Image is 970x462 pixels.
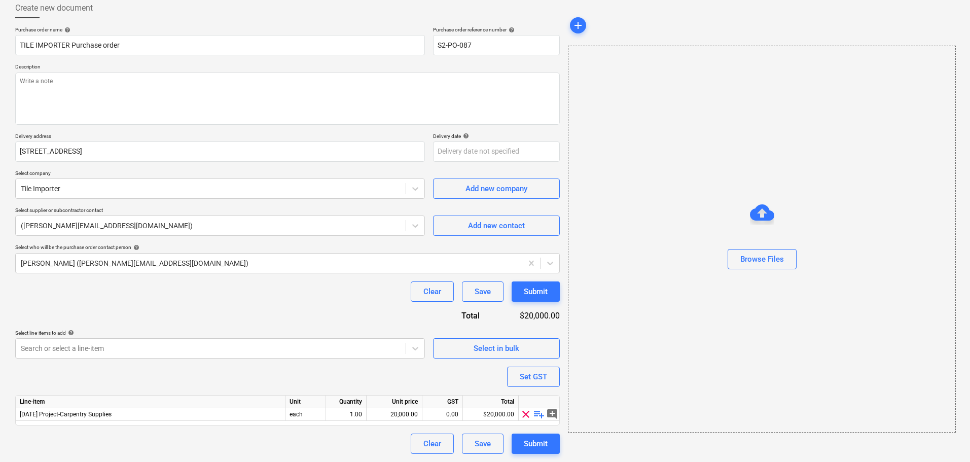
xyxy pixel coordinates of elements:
div: Add new contact [468,219,525,232]
button: Submit [512,281,560,302]
span: clear [520,408,532,420]
div: Add new company [465,182,527,195]
div: Total [463,396,519,408]
div: $20,000.00 [496,310,560,322]
div: Save [475,437,491,450]
button: Add new company [433,179,560,199]
div: Unit [285,396,326,408]
div: Submit [524,437,548,450]
div: 1.00 [330,408,362,421]
div: Select who will be the purchase order contact person [15,244,560,251]
span: help [461,133,469,139]
span: help [507,27,515,33]
div: Purchase order reference number [433,26,560,33]
span: help [66,330,74,336]
iframe: Chat Widget [919,413,970,462]
button: Select in bulk [433,338,560,359]
div: 0.00 [426,408,458,421]
span: help [62,27,70,33]
div: Clear [423,285,441,298]
div: Browse Files [740,253,784,266]
div: Total [428,310,496,322]
span: add [572,19,584,31]
button: Add new contact [433,216,560,236]
p: Delivery address [15,133,425,141]
button: Clear [411,434,454,454]
div: Line-item [16,396,285,408]
div: Browse Files [568,46,956,433]
div: each [285,408,326,421]
span: add_comment [546,408,558,420]
button: Clear [411,281,454,302]
div: 20,000.00 [371,408,418,421]
span: Create new document [15,2,93,14]
span: 3-13-01 Project-Carpentry Supplies [20,411,112,418]
div: Select in bulk [474,342,519,355]
p: Select supplier or subcontractor contact [15,207,425,216]
div: Save [475,285,491,298]
div: Clear [423,437,441,450]
button: Save [462,434,504,454]
input: Document name [15,35,425,55]
button: Submit [512,434,560,454]
span: help [131,244,139,251]
div: Delivery date [433,133,560,139]
button: Browse Files [728,249,797,269]
div: Select line-items to add [15,330,425,336]
div: Unit price [367,396,422,408]
div: Submit [524,285,548,298]
input: Delivery address [15,141,425,162]
input: Order number [433,35,560,55]
div: Purchase order name [15,26,425,33]
div: $20,000.00 [463,408,519,421]
div: Quantity [326,396,367,408]
div: Set GST [520,370,547,383]
p: Select company [15,170,425,179]
input: Delivery date not specified [433,141,560,162]
button: Save [462,281,504,302]
p: Description [15,63,560,72]
button: Set GST [507,367,560,387]
div: GST [422,396,463,408]
span: playlist_add [533,408,545,420]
